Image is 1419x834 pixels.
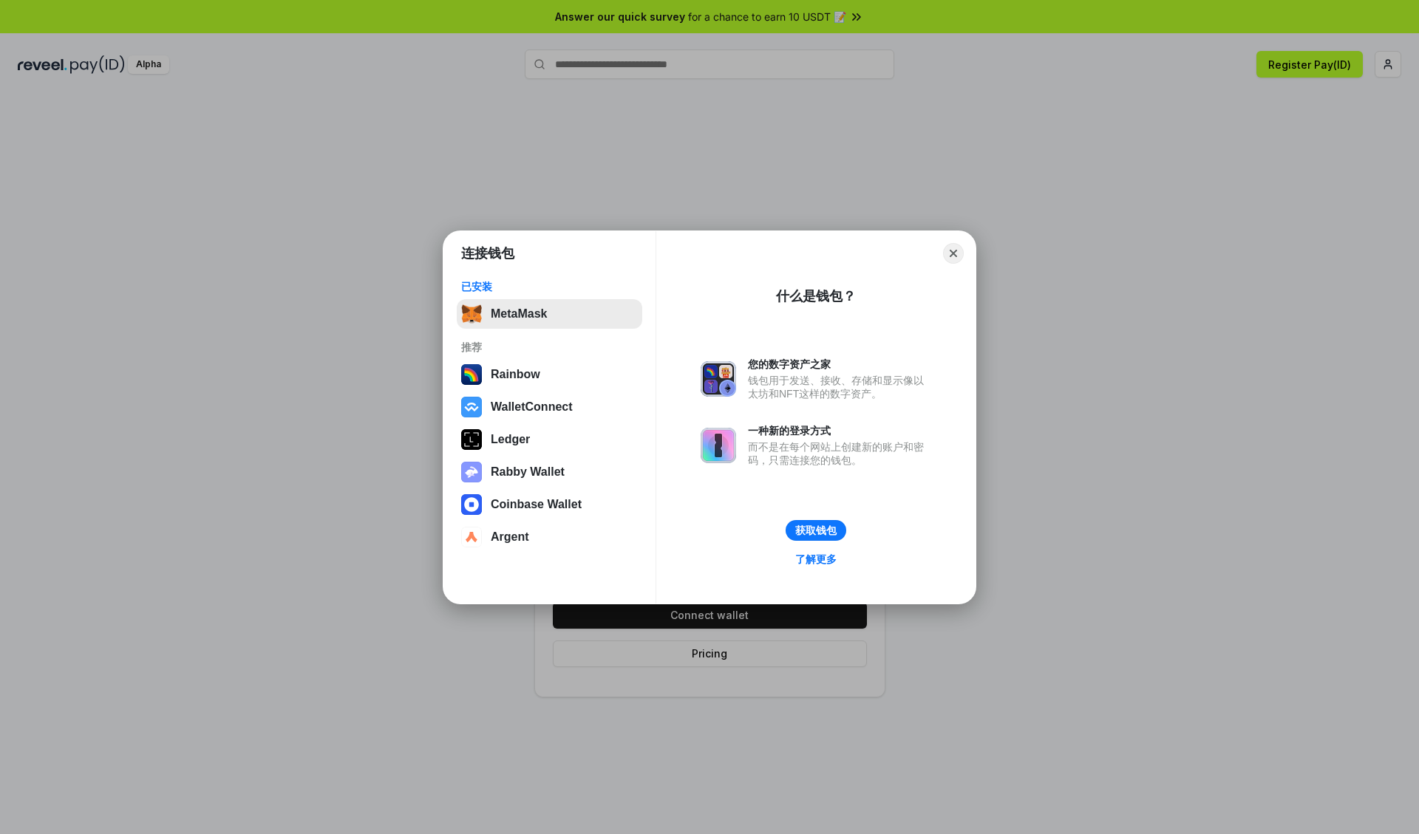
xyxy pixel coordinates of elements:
[457,425,642,454] button: Ledger
[748,440,931,467] div: 而不是在每个网站上创建新的账户和密码，只需连接您的钱包。
[457,360,642,389] button: Rainbow
[461,304,482,324] img: svg+xml,%3Csvg%20fill%3D%22none%22%20height%3D%2233%22%20viewBox%3D%220%200%2035%2033%22%20width%...
[491,465,565,479] div: Rabby Wallet
[457,392,642,422] button: WalletConnect
[491,498,582,511] div: Coinbase Wallet
[461,462,482,482] img: svg+xml,%3Csvg%20xmlns%3D%22http%3A%2F%2Fwww.w3.org%2F2000%2Fsvg%22%20fill%3D%22none%22%20viewBox...
[461,280,638,293] div: 已安装
[776,287,856,305] div: 什么是钱包？
[748,358,931,371] div: 您的数字资产之家
[748,374,931,400] div: 钱包用于发送、接收、存储和显示像以太坊和NFT这样的数字资产。
[461,397,482,417] img: svg+xml,%3Csvg%20width%3D%2228%22%20height%3D%2228%22%20viewBox%3D%220%200%2028%2028%22%20fill%3D...
[795,553,837,566] div: 了解更多
[491,530,529,544] div: Argent
[491,307,547,321] div: MetaMask
[461,429,482,450] img: svg+xml,%3Csvg%20xmlns%3D%22http%3A%2F%2Fwww.w3.org%2F2000%2Fsvg%22%20width%3D%2228%22%20height%3...
[461,341,638,354] div: 推荐
[461,527,482,547] img: svg+xml,%3Csvg%20width%3D%2228%22%20height%3D%2228%22%20viewBox%3D%220%200%2028%2028%22%20fill%3D...
[795,524,837,537] div: 获取钱包
[457,299,642,329] button: MetaMask
[457,522,642,552] button: Argent
[461,245,514,262] h1: 连接钱包
[461,364,482,385] img: svg+xml,%3Csvg%20width%3D%22120%22%20height%3D%22120%22%20viewBox%3D%220%200%20120%20120%22%20fil...
[491,368,540,381] div: Rainbow
[701,361,736,397] img: svg+xml,%3Csvg%20xmlns%3D%22http%3A%2F%2Fwww.w3.org%2F2000%2Fsvg%22%20fill%3D%22none%22%20viewBox...
[491,400,573,414] div: WalletConnect
[748,424,931,437] div: 一种新的登录方式
[491,433,530,446] div: Ledger
[701,428,736,463] img: svg+xml,%3Csvg%20xmlns%3D%22http%3A%2F%2Fwww.w3.org%2F2000%2Fsvg%22%20fill%3D%22none%22%20viewBox...
[461,494,482,515] img: svg+xml,%3Csvg%20width%3D%2228%22%20height%3D%2228%22%20viewBox%3D%220%200%2028%2028%22%20fill%3D...
[786,550,845,569] a: 了解更多
[457,490,642,519] button: Coinbase Wallet
[786,520,846,541] button: 获取钱包
[943,243,964,264] button: Close
[457,457,642,487] button: Rabby Wallet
